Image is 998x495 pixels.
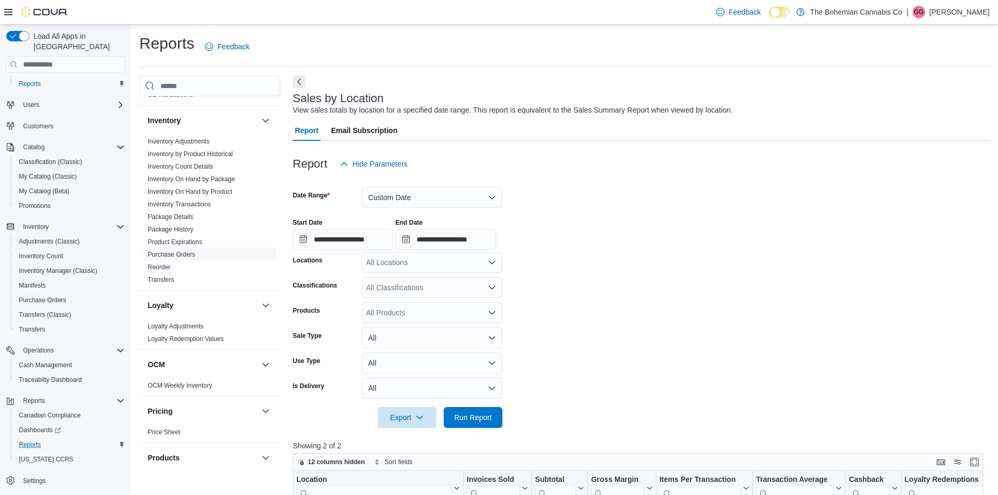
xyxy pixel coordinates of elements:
[148,276,174,284] span: Transfers
[15,265,102,277] a: Inventory Manager (Classic)
[10,307,129,322] button: Transfers (Classic)
[15,170,125,183] span: My Catalog (Classic)
[148,175,235,183] a: Inventory On Hand by Package
[293,105,733,116] div: View sales totals by location for a specified date range. This report is equivalent to the Sales ...
[19,141,49,153] button: Catalog
[913,6,925,18] div: Givar Gilani
[19,141,125,153] span: Catalog
[362,353,502,373] button: All
[148,263,170,271] a: Reorder
[10,322,129,337] button: Transfers
[10,76,129,91] button: Reports
[148,115,181,126] h3: Inventory
[148,115,257,126] button: Inventory
[148,238,202,246] span: Product Expirations
[148,251,195,258] a: Purchase Orders
[15,156,86,168] a: Classification (Classic)
[712,2,765,23] a: Feedback
[148,162,213,171] span: Inventory Count Details
[293,75,305,88] button: Next
[293,256,323,265] label: Locations
[10,249,129,263] button: Inventory Count
[293,332,322,340] label: Sale Type
[19,281,46,290] span: Manifests
[19,441,41,449] span: Reports
[19,98,125,111] span: Users
[10,199,129,213] button: Promotions
[21,7,68,17] img: Cova
[15,250,68,262] a: Inventory Count
[201,36,254,57] a: Feedback
[19,202,51,210] span: Promotions
[293,158,327,170] h3: Report
[148,188,232,195] a: Inventory On Hand by Product
[10,452,129,467] button: [US_STATE] CCRS
[10,372,129,387] button: Traceabilty Dashboard
[293,191,330,200] label: Date Range
[385,458,412,466] span: Sort fields
[659,475,741,485] div: Items Per Transaction
[10,437,129,452] button: Reports
[297,475,452,485] div: Location
[19,296,67,304] span: Purchase Orders
[19,267,97,275] span: Inventory Manager (Classic)
[19,80,41,88] span: Reports
[929,6,990,18] p: [PERSON_NAME]
[10,293,129,307] button: Purchase Orders
[148,381,212,390] span: OCM Weekly Inventory
[2,343,129,358] button: Operations
[23,223,49,231] span: Inventory
[148,226,193,233] a: Package History
[19,172,77,181] span: My Catalog (Classic)
[15,78,45,90] a: Reports
[19,120,58,133] a: Customers
[15,373,125,386] span: Traceabilty Dashboard
[10,278,129,293] button: Manifests
[259,299,272,312] button: Loyalty
[15,235,125,248] span: Adjustments (Classic)
[15,323,125,336] span: Transfers
[148,150,233,158] a: Inventory by Product Historical
[15,156,125,168] span: Classification (Classic)
[10,234,129,249] button: Adjustments (Classic)
[444,407,502,428] button: Run Report
[19,119,125,133] span: Customers
[2,140,129,155] button: Catalog
[148,201,211,208] a: Inventory Transactions
[849,475,889,485] div: Cashback
[15,438,125,451] span: Reports
[353,159,408,169] span: Hide Parameters
[19,325,45,334] span: Transfers
[293,382,324,390] label: Is Delivery
[15,359,76,371] a: Cash Management
[139,33,194,54] h1: Reports
[10,263,129,278] button: Inventory Manager (Classic)
[10,184,129,199] button: My Catalog (Beta)
[15,185,74,197] a: My Catalog (Beta)
[148,335,224,343] a: Loyalty Redemption Values
[19,394,49,407] button: Reports
[148,163,213,170] a: Inventory Count Details
[906,6,908,18] p: |
[23,122,53,130] span: Customers
[295,120,319,141] span: Report
[396,229,496,250] input: Press the down key to open a popover containing a calendar.
[396,218,423,227] label: End Date
[756,475,834,485] div: Transaction Average
[15,309,75,321] a: Transfers (Classic)
[19,411,81,420] span: Canadian Compliance
[259,452,272,464] button: Products
[148,453,180,463] h3: Products
[15,78,125,90] span: Reports
[10,169,129,184] button: My Catalog (Classic)
[591,475,644,485] div: Gross Margin
[2,219,129,234] button: Inventory
[10,423,129,437] a: Dashboards
[729,7,761,17] span: Feedback
[293,456,369,468] button: 12 columns hidden
[10,408,129,423] button: Canadian Compliance
[15,265,125,277] span: Inventory Manager (Classic)
[488,283,496,292] button: Open list of options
